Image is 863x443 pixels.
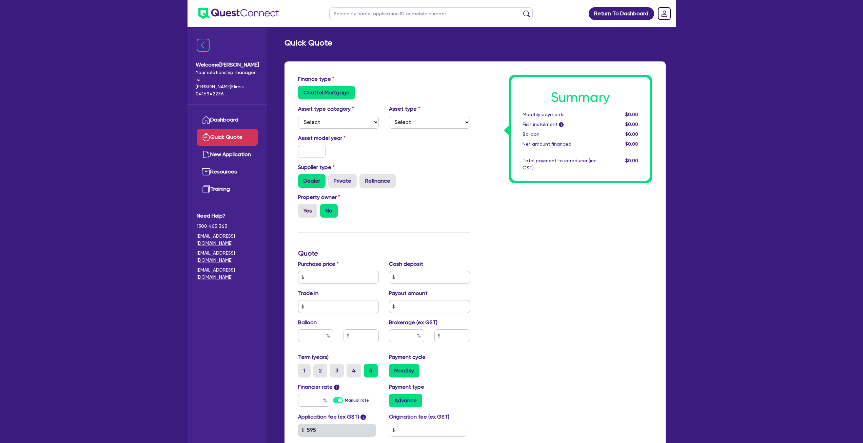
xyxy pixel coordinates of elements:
[298,289,318,297] label: Trade in
[517,157,602,171] div: Total payment to introducer (inc GST)
[389,105,420,113] label: Asset type
[197,163,258,181] a: Resources
[347,364,361,377] label: 4
[285,38,332,48] h2: Quick Quote
[625,112,638,117] span: $0.00
[328,174,357,188] label: Private
[197,111,258,129] a: Dashboard
[293,134,384,142] label: Asset model year
[202,185,210,193] img: training
[559,122,564,127] span: i
[197,39,210,52] img: icon-menu-close
[298,364,311,377] label: 1
[625,131,638,137] span: $0.00
[517,141,602,148] div: Net amount financed
[389,318,437,327] label: Brokerage (ex GST)
[202,133,210,141] img: quick-quote
[523,89,639,106] h1: Summary
[298,249,470,257] h3: Quote
[197,181,258,198] a: Training
[389,260,423,268] label: Cash deposit
[298,86,355,99] label: Chattel Mortgage
[625,158,638,163] span: $0.00
[197,146,258,163] a: New Application
[202,168,210,176] img: resources
[625,141,638,147] span: $0.00
[298,163,335,171] label: Supplier type
[298,260,339,268] label: Purchase price
[360,414,366,420] span: i
[389,353,426,361] label: Payment cycle
[298,174,326,188] label: Dealer
[389,394,422,407] label: Advance
[330,364,344,377] label: 3
[197,250,258,264] a: [EMAIL_ADDRESS][DOMAIN_NAME]
[298,353,329,361] label: Term (years)
[197,129,258,146] a: Quick Quote
[364,364,378,377] label: 5
[198,8,279,19] img: quest-connect-logo-blue
[625,122,638,127] span: $0.00
[197,266,258,281] a: [EMAIL_ADDRESS][DOMAIN_NAME]
[589,7,654,20] a: Return To Dashboard
[389,383,424,391] label: Payment type
[298,383,340,391] label: Financier rate
[389,364,419,377] label: Monthly
[197,212,258,220] span: Need Help?
[197,223,258,230] span: 1300 465 363
[329,7,533,19] input: Search by name, application ID or mobile number...
[196,61,259,69] span: Welcome [PERSON_NAME]
[202,150,210,159] img: new-application
[298,413,359,421] label: Application fee (ex GST)
[389,413,449,421] label: Origination fee (ex GST)
[517,111,602,118] div: Monthly payments
[197,233,258,247] a: [EMAIL_ADDRESS][DOMAIN_NAME]
[298,204,317,218] label: Yes
[298,75,334,83] label: Finance type
[345,397,369,403] label: Manual rate
[517,121,602,128] div: First instalment
[389,289,428,297] label: Payout amount
[517,131,602,138] div: Balloon
[334,385,339,390] span: i
[298,105,354,113] label: Asset type category
[655,5,673,22] a: Dropdown toggle
[313,364,327,377] label: 2
[196,69,259,97] span: Your relationship manager is: [PERSON_NAME] Klimis 0416942236
[298,318,317,327] label: Balloon
[298,193,340,201] label: Property owner
[320,204,338,218] label: No
[359,174,396,188] label: Refinance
